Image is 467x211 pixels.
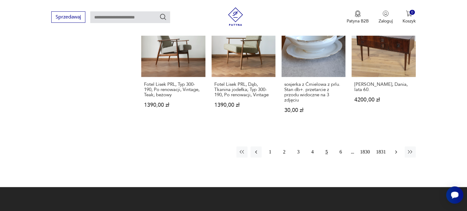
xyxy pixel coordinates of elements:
[383,10,389,17] img: Ikonka użytkownika
[284,82,343,103] h3: sosjerka z Ćmielowa z prlu. Stan db+. przetarcie z przodu widoczne na 3 zdjęciu
[51,15,85,20] a: Sprzedawaj
[379,18,393,24] p: Zaloguj
[347,10,369,24] button: Patyna B2B
[293,146,304,157] button: 3
[159,13,167,21] button: Szukaj
[279,146,290,157] button: 2
[335,146,346,157] button: 6
[403,10,416,24] button: 0Koszyk
[352,13,415,125] a: Komoda, Dania, lata 60.[PERSON_NAME], Dania, lata 60.4200,00 zł
[375,146,387,157] button: 1831
[410,10,415,15] div: 0
[354,97,413,102] p: 4200,00 zł
[403,18,416,24] p: Koszyk
[212,13,275,125] a: KlasykFotel Lisek PRL, Dąb, Tkanina jodełka; Typ 300-190, Po renowacji, VintageFotel Lisek PRL, D...
[354,82,413,92] h3: [PERSON_NAME], Dania, lata 60.
[282,13,345,125] a: sosjerka z Ćmielowa z prlu. Stan db+. przetarcie z przodu widoczne na 3 zdjęciusosjerka z Ćmielow...
[214,82,273,98] h3: Fotel Lisek PRL, Dąb, Tkanina jodełka; Typ 300-190, Po renowacji, Vintage
[379,10,393,24] button: Zaloguj
[321,146,332,157] button: 5
[406,10,412,17] img: Ikona koszyka
[284,108,343,113] p: 30,00 zł
[265,146,276,157] button: 1
[214,102,273,108] p: 1390,00 zł
[347,10,369,24] a: Ikona medaluPatyna B2B
[347,18,369,24] p: Patyna B2B
[144,82,202,98] h3: Fotel Lisek PRL, Typ 300-190, Po renowacji, Vintage, Teak; beżowy
[141,13,205,125] a: KlasykFotel Lisek PRL, Typ 300-190, Po renowacji, Vintage, Teak; beżowyFotel Lisek PRL, Typ 300-1...
[226,7,245,26] img: Patyna - sklep z meblami i dekoracjami vintage
[144,102,202,108] p: 1390,00 zł
[446,186,463,204] iframe: Smartsupp widget button
[359,146,372,157] button: 1830
[51,11,85,23] button: Sprzedawaj
[355,10,361,17] img: Ikona medalu
[307,146,318,157] button: 4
